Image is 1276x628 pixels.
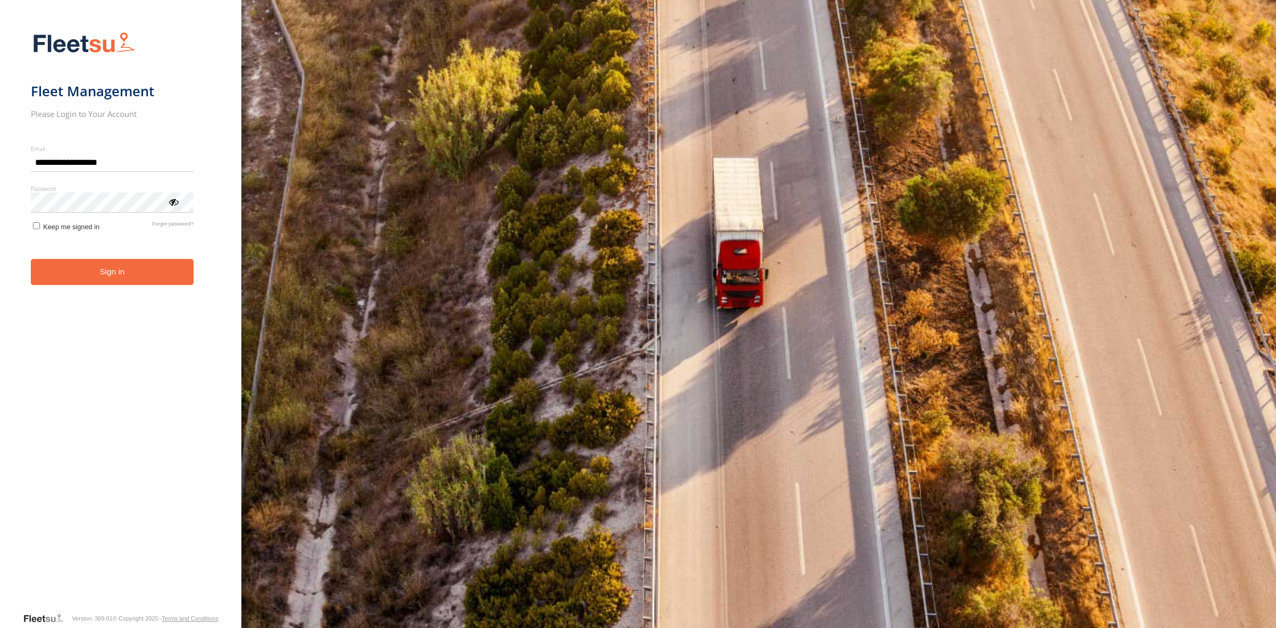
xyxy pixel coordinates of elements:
a: Terms and Conditions [162,615,218,622]
input: Keep me signed in [33,222,40,229]
label: Password [31,185,194,192]
a: Visit our Website [23,613,72,624]
h2: Please Login to Your Account [31,108,194,119]
img: Fleetsu [31,30,137,57]
div: © Copyright 2025 - [113,615,219,622]
a: Forgot password? [152,221,194,231]
label: Email [31,145,194,153]
span: Keep me signed in [43,223,99,231]
div: Version: 309.01 [72,615,112,622]
div: ViewPassword [168,196,179,207]
form: main [31,26,211,612]
button: Sign in [31,259,194,285]
h1: Fleet Management [31,82,194,100]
